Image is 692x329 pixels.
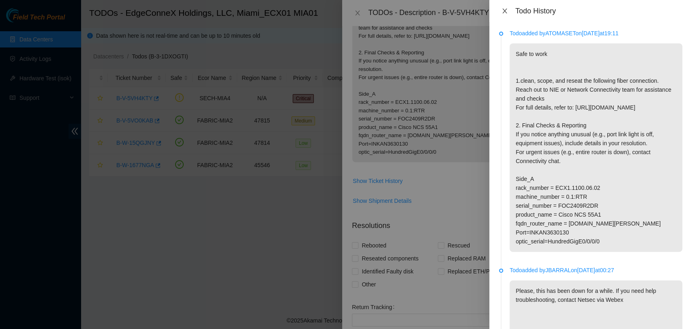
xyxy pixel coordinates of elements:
p: Todo added by JBARRAL on [DATE] at 00:27 [510,266,682,275]
span: close [501,8,508,14]
button: Close [499,7,510,15]
div: Todo History [515,6,682,15]
p: Safe to work 1.clean, scope, and reseat the following fiber connection. Reach out to NIE or Netwo... [510,43,682,252]
p: Todo added by ATOMASET on [DATE] at 19:11 [510,29,682,38]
